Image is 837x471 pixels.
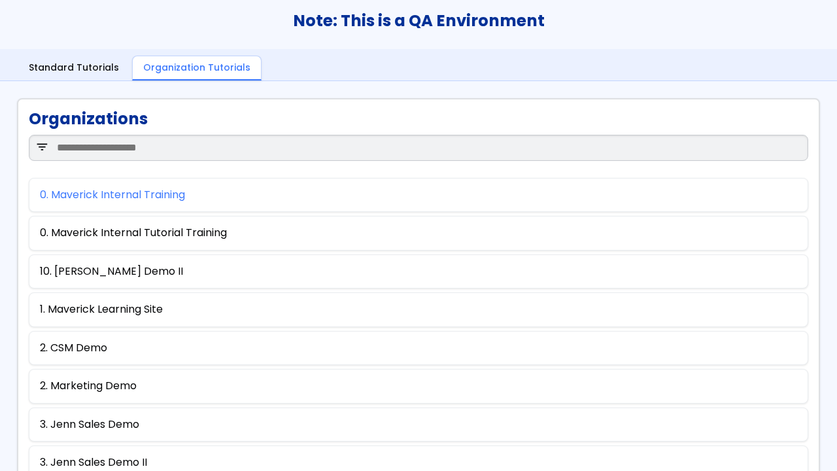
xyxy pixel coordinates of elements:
a: 0. Maverick Internal Training [40,189,185,201]
a: 0. Maverick Internal Tutorial Training [40,227,227,239]
h1: Organizations [29,110,148,128]
a: 1. Maverick Learning Site [40,304,163,315]
a: Organization Tutorials [132,56,262,81]
a: 3. Jenn Sales Demo II [40,457,147,468]
span: filter_list [35,141,49,154]
a: 2. CSM Demo [40,342,107,354]
a: Standard Tutorials [18,56,129,81]
a: 2. Marketing Demo [40,380,137,392]
a: 3. Jenn Sales Demo [40,419,139,430]
a: 10. [PERSON_NAME] Demo II [40,266,183,277]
